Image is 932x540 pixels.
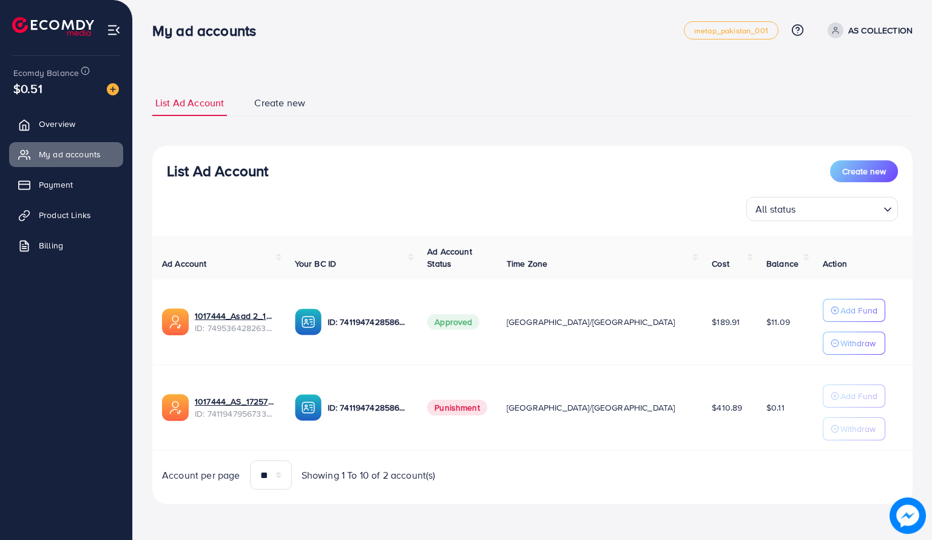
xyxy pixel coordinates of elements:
[823,332,885,355] button: Withdraw
[9,142,123,166] a: My ad accounts
[13,67,79,79] span: Ecomdy Balance
[39,209,91,221] span: Product Links
[712,258,729,270] span: Cost
[39,239,63,251] span: Billing
[9,173,123,197] a: Payment
[13,80,42,97] span: $0.51
[840,389,877,403] p: Add Fund
[162,258,207,270] span: Ad Account
[9,233,123,258] a: Billing
[823,258,847,270] span: Action
[167,162,268,180] h3: List Ad Account
[823,22,913,38] a: AS COLLECTION
[162,468,240,482] span: Account per page
[254,96,305,110] span: Create new
[712,316,740,328] span: $189.91
[694,27,768,35] span: metap_pakistan_001
[107,23,121,37] img: menu
[295,309,322,335] img: ic-ba-acc.ded83a64.svg
[9,112,123,136] a: Overview
[427,400,487,415] span: Punishment
[746,197,898,221] div: Search for option
[328,400,408,415] p: ID: 7411947428586192913
[162,309,189,335] img: ic-ads-acc.e4c84228.svg
[195,395,275,408] a: 1017444_AS_1725728637638
[162,394,189,421] img: ic-ads-acc.e4c84228.svg
[753,200,799,218] span: All status
[195,322,275,334] span: ID: 7495364282637893649
[195,408,275,420] span: ID: 7411947956733263888
[39,179,73,191] span: Payment
[328,315,408,329] p: ID: 7411947428586192913
[107,83,119,95] img: image
[155,96,224,110] span: List Ad Account
[766,316,790,328] span: $11.09
[840,303,877,318] p: Add Fund
[152,22,266,39] h3: My ad accounts
[507,402,675,414] span: [GEOGRAPHIC_DATA]/[GEOGRAPHIC_DATA]
[712,402,742,414] span: $410.89
[195,310,275,322] a: 1017444_Asad 2_1745150507456
[842,165,886,177] span: Create new
[39,118,75,130] span: Overview
[766,258,799,270] span: Balance
[890,497,926,534] img: image
[840,336,876,350] p: Withdraw
[823,299,885,322] button: Add Fund
[800,198,879,218] input: Search for option
[830,160,898,182] button: Create new
[295,394,322,421] img: ic-ba-acc.ded83a64.svg
[427,245,472,270] span: Ad Account Status
[848,23,913,38] p: AS COLLECTION
[684,21,778,39] a: metap_pakistan_001
[427,314,479,330] span: Approved
[39,148,101,160] span: My ad accounts
[302,468,436,482] span: Showing 1 To 10 of 2 account(s)
[195,310,275,335] div: <span class='underline'>1017444_Asad 2_1745150507456</span></br>7495364282637893649
[295,258,337,270] span: Your BC ID
[823,384,885,408] button: Add Fund
[507,316,675,328] span: [GEOGRAPHIC_DATA]/[GEOGRAPHIC_DATA]
[195,395,275,420] div: <span class='underline'>1017444_AS_1725728637638</span></br>7411947956733263888
[9,203,123,227] a: Product Links
[12,17,94,36] img: logo
[766,402,785,414] span: $0.11
[507,258,547,270] span: Time Zone
[840,422,876,436] p: Withdraw
[823,417,885,440] button: Withdraw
